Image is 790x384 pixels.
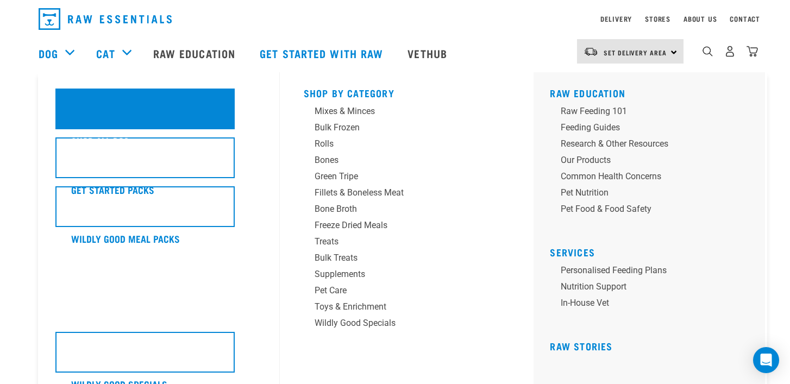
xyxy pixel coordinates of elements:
[550,203,756,219] a: Pet Food & Food Safety
[550,186,756,203] a: Pet Nutrition
[315,300,484,313] div: Toys & Enrichment
[561,121,730,134] div: Feeding Guides
[550,264,756,280] a: Personalised Feeding Plans
[584,47,598,56] img: van-moving.png
[730,17,760,21] a: Contact
[703,46,713,56] img: home-icon-1@2x.png
[561,186,730,199] div: Pet Nutrition
[550,280,756,297] a: Nutrition Support
[142,32,249,75] a: Raw Education
[747,46,758,57] img: home-icon@2x.png
[550,90,625,96] a: Raw Education
[304,235,510,251] a: Treats
[39,45,58,61] a: Dog
[604,51,667,54] span: Set Delivery Area
[550,297,756,313] a: In-house vet
[315,235,484,248] div: Treats
[550,247,756,255] h5: Services
[561,105,730,118] div: Raw Feeding 101
[304,170,510,186] a: Green Tripe
[315,268,484,281] div: Supplements
[304,154,510,170] a: Bones
[397,32,461,75] a: Vethub
[304,251,510,268] a: Bulk Treats
[315,170,484,183] div: Green Tripe
[249,32,397,75] a: Get started with Raw
[753,347,779,373] div: Open Intercom Messenger
[550,170,756,186] a: Common Health Concerns
[315,105,484,118] div: Mixes & Minces
[315,137,484,150] div: Rolls
[315,284,484,297] div: Pet Care
[39,8,172,30] img: Raw Essentials Logo
[304,219,510,235] a: Freeze Dried Meals
[550,154,756,170] a: Our Products
[304,137,510,154] a: Rolls
[304,268,510,284] a: Supplements
[304,317,510,333] a: Wildly Good Specials
[315,154,484,167] div: Bones
[724,46,736,57] img: user.png
[684,17,717,21] a: About Us
[304,186,510,203] a: Fillets & Boneless Meat
[304,284,510,300] a: Pet Care
[304,300,510,317] a: Toys & Enrichment
[315,317,484,330] div: Wildly Good Specials
[304,87,510,96] h5: Shop By Category
[304,121,510,137] a: Bulk Frozen
[315,203,484,216] div: Bone Broth
[304,105,510,121] a: Mixes & Minces
[550,137,756,154] a: Research & Other Resources
[30,4,760,34] nav: dropdown navigation
[561,137,730,150] div: Research & Other Resources
[96,45,115,61] a: Cat
[561,154,730,167] div: Our Products
[304,203,510,219] a: Bone Broth
[550,121,756,137] a: Feeding Guides
[550,105,756,121] a: Raw Feeding 101
[315,219,484,232] div: Freeze Dried Meals
[561,170,730,183] div: Common Health Concerns
[315,121,484,134] div: Bulk Frozen
[315,186,484,199] div: Fillets & Boneless Meat
[550,343,612,349] a: Raw Stories
[600,17,632,21] a: Delivery
[561,203,730,216] div: Pet Food & Food Safety
[315,251,484,265] div: Bulk Treats
[645,17,670,21] a: Stores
